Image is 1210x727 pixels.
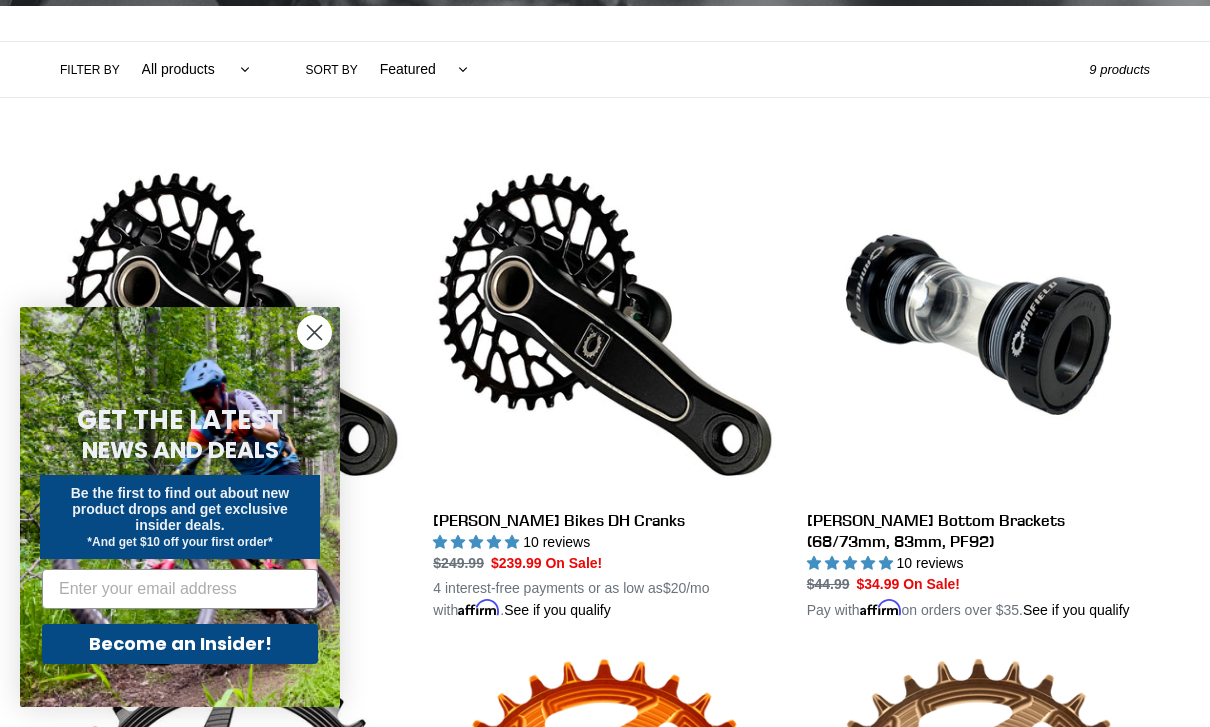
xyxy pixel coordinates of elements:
span: GET THE LATEST [77,402,283,438]
input: Enter your email address [42,569,318,609]
span: NEWS AND DEALS [82,434,279,466]
span: 9 products [1089,62,1150,77]
label: Sort by [306,61,358,79]
span: *And get $10 off your first order* [87,535,272,549]
span: Be the first to find out about new product drops and get exclusive insider deals. [71,485,290,533]
label: Filter by [60,61,120,79]
button: Close dialog [297,315,332,350]
button: Become an Insider! [42,624,318,664]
